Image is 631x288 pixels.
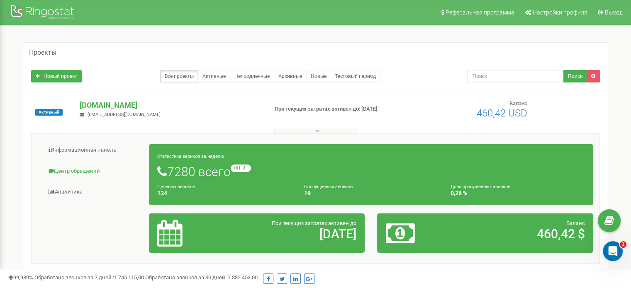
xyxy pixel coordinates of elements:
small: Пропущенных звонков [304,184,353,189]
h2: [DATE] [228,227,356,241]
h2: 460,42 $ [456,227,585,241]
h4: 0,26 % [451,190,585,196]
span: Активный [35,109,63,116]
span: 99,989% [8,274,33,281]
a: Тестовый период [331,70,380,82]
u: 1 745 115,00 [114,274,144,281]
span: Выход [605,9,623,16]
span: Настройки профиля [533,9,587,16]
a: Все проекты [160,70,198,82]
span: 460,42 USD [477,107,527,119]
iframe: Intercom live chat [603,241,623,261]
p: [DOMAIN_NAME] [80,100,261,111]
span: При текущих затратах активен до [272,220,356,226]
a: Новые [306,70,331,82]
small: +61 [231,165,251,172]
span: Баланс [566,220,585,226]
h4: 134 [157,190,292,196]
a: Информационная панель [38,140,149,160]
a: Аналитика [38,182,149,202]
span: Реферальная программа [446,9,514,16]
h4: 19 [304,190,439,196]
h1: 7280 всего [157,165,585,179]
span: [EMAIL_ADDRESS][DOMAIN_NAME] [88,112,161,117]
a: Непродленные [230,70,274,82]
span: Баланс [509,100,527,106]
p: При текущих затратах активен до: [DATE] [275,105,407,113]
span: Обработано звонков за 30 дней : [145,274,258,281]
a: Новый проект [31,70,82,82]
small: Доля пропущенных звонков [451,184,510,189]
a: Активные [198,70,230,82]
input: Поиск [467,70,564,82]
small: Статистика звонков за неделю [157,154,224,159]
a: Центр обращений [38,161,149,182]
span: 1 [620,241,626,248]
h5: Проекты [29,49,56,56]
a: Архивные [274,70,307,82]
span: Обработано звонков за 7 дней : [34,274,144,281]
small: Целевых звонков [157,184,195,189]
u: 7 382 453,00 [228,274,258,281]
button: Поиск [563,70,587,82]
